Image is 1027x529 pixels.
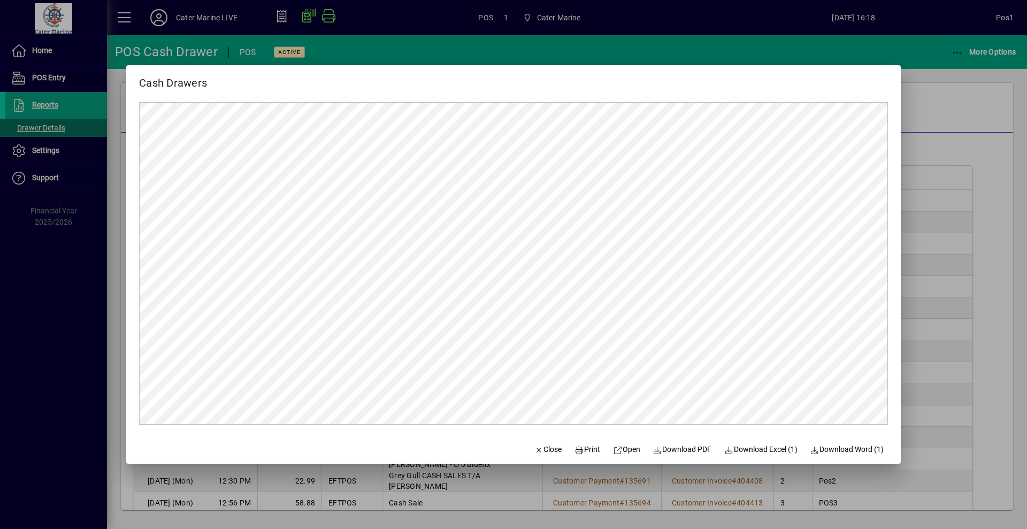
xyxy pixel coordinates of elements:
h2: Cash Drawers [126,65,220,91]
button: Download Word (1) [806,440,888,459]
span: Download Word (1) [810,444,884,455]
span: Open [613,444,640,455]
span: Close [534,444,562,455]
span: Download PDF [653,444,712,455]
a: Download PDF [649,440,716,459]
button: Download Excel (1) [720,440,802,459]
span: Print [574,444,600,455]
span: Download Excel (1) [724,444,798,455]
button: Print [570,440,604,459]
a: Open [609,440,645,459]
button: Close [530,440,566,459]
